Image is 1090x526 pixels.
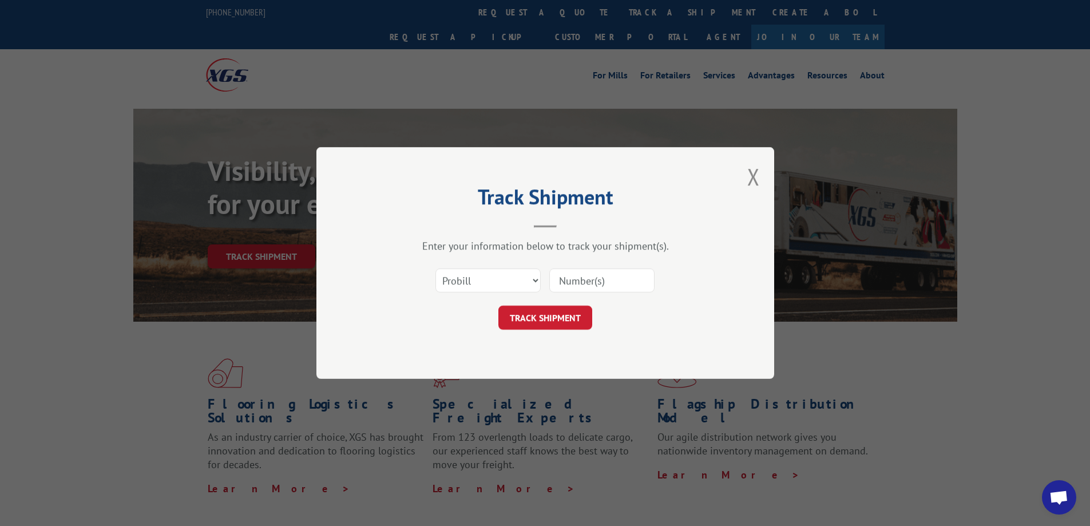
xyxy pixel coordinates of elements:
input: Number(s) [549,268,655,292]
button: TRACK SHIPMENT [498,306,592,330]
h2: Track Shipment [374,189,717,211]
div: Open chat [1042,480,1076,515]
button: Close modal [747,161,760,192]
div: Enter your information below to track your shipment(s). [374,239,717,252]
